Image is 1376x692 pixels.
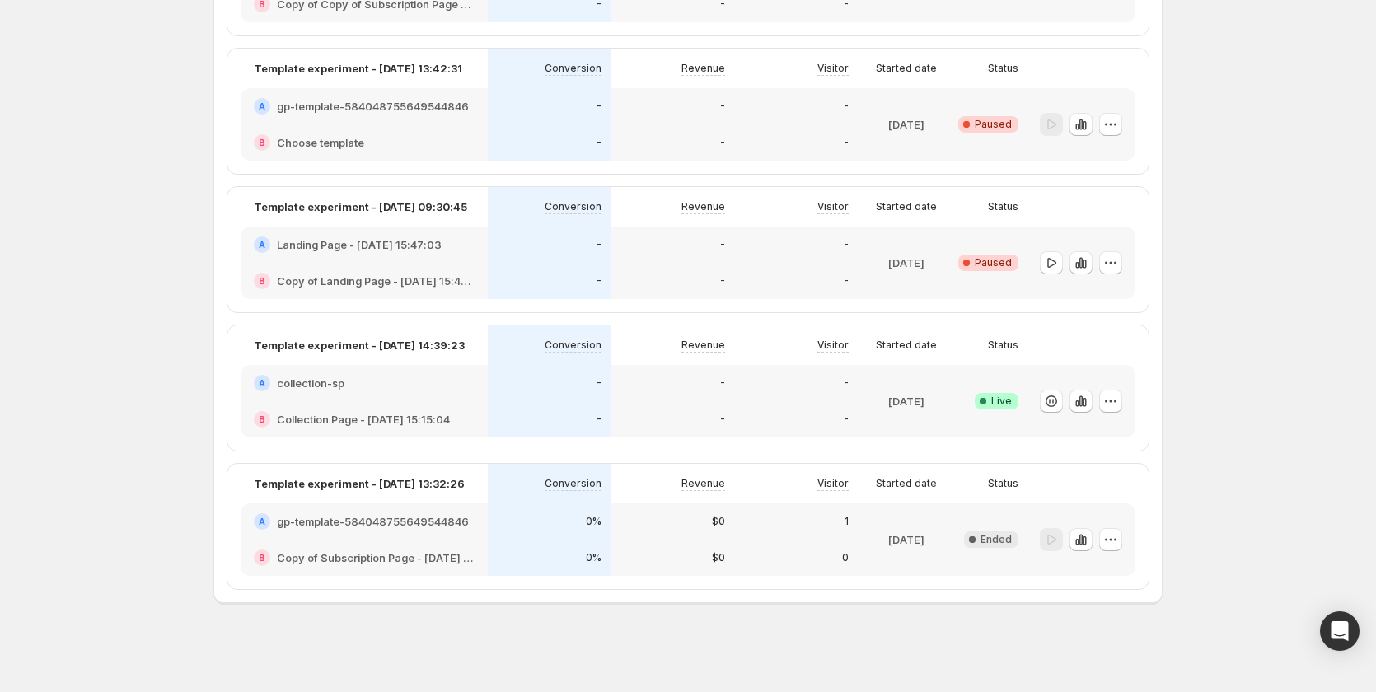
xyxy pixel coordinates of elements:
span: Live [991,395,1012,408]
p: - [720,136,725,149]
span: Paused [975,256,1012,269]
p: - [720,413,725,426]
h2: gp-template-584048755649544846 [277,513,469,530]
h2: A [259,517,265,526]
p: - [844,413,849,426]
p: [DATE] [888,116,924,133]
p: - [597,376,601,390]
h2: B [259,138,265,147]
p: - [597,238,601,251]
p: Revenue [681,339,725,352]
p: Started date [876,339,937,352]
p: - [720,100,725,113]
p: [DATE] [888,393,924,409]
p: 1 [845,515,849,528]
h2: collection-sp [277,375,344,391]
p: Visitor [817,200,849,213]
p: Status [988,200,1018,213]
h2: gp-template-584048755649544846 [277,98,469,115]
p: [DATE] [888,531,924,548]
p: - [720,238,725,251]
p: Revenue [681,477,725,490]
p: - [597,413,601,426]
p: - [720,376,725,390]
p: - [720,274,725,288]
p: Conversion [545,62,601,75]
p: Conversion [545,200,601,213]
p: Template experiment - [DATE] 14:39:23 [254,337,465,353]
p: 0% [586,551,601,564]
h2: Choose template [277,134,364,151]
p: - [844,238,849,251]
h2: Landing Page - [DATE] 15:47:03 [277,236,442,253]
h2: Copy of Subscription Page - [DATE] 11:03:03 [277,549,475,566]
h2: Collection Page - [DATE] 15:15:04 [277,411,450,428]
p: Revenue [681,200,725,213]
p: - [597,136,601,149]
p: Conversion [545,339,601,352]
div: Open Intercom Messenger [1320,611,1360,651]
h2: B [259,276,265,286]
p: [DATE] [888,255,924,271]
p: $0 [712,551,725,564]
h2: B [259,414,265,424]
p: Template experiment - [DATE] 13:32:26 [254,475,465,492]
p: 0 [842,551,849,564]
h2: A [259,378,265,388]
h2: Copy of Landing Page - [DATE] 15:47:03 [277,273,475,289]
p: Started date [876,477,937,490]
p: Status [988,477,1018,490]
p: 0% [586,515,601,528]
span: Ended [981,533,1012,546]
span: Paused [975,118,1012,131]
p: - [597,274,601,288]
h2: B [259,553,265,563]
p: Template experiment - [DATE] 13:42:31 [254,60,462,77]
p: - [844,376,849,390]
p: $0 [712,515,725,528]
h2: A [259,240,265,250]
p: - [844,100,849,113]
p: - [844,274,849,288]
h2: A [259,101,265,111]
p: Revenue [681,62,725,75]
p: - [844,136,849,149]
p: Started date [876,200,937,213]
p: Status [988,339,1018,352]
p: Status [988,62,1018,75]
p: Visitor [817,477,849,490]
p: Visitor [817,62,849,75]
p: Visitor [817,339,849,352]
p: - [597,100,601,113]
p: Conversion [545,477,601,490]
p: Started date [876,62,937,75]
p: Template experiment - [DATE] 09:30:45 [254,199,467,215]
